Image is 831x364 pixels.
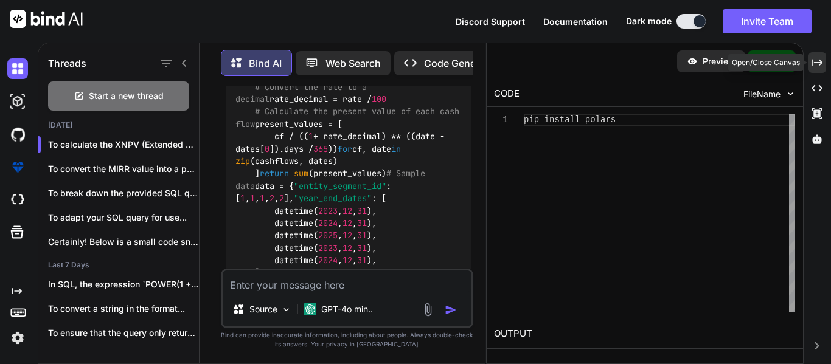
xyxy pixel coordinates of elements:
[342,255,352,266] span: 12
[294,180,386,191] span: "entity_segment_id"
[318,230,338,241] span: 2025
[294,193,372,204] span: "year_end_dates"
[269,193,274,204] span: 2
[342,218,352,228] span: 12
[494,114,508,126] div: 1
[543,15,608,28] button: Documentation
[372,94,386,105] span: 100
[265,267,381,278] span: "Projected_net_Cashflow"
[703,55,735,67] p: Preview
[235,156,250,167] span: zip
[357,255,367,266] span: 31
[487,320,803,348] h2: OUTPUT
[687,56,698,67] img: preview
[357,230,367,241] span: 31
[249,56,282,70] p: Bind AI
[7,328,28,348] img: settings
[743,88,781,100] span: FileName
[48,163,199,175] p: To convert the MIRR value into a percent...
[723,9,812,33] button: Invite Team
[48,56,86,70] h1: Threads
[240,193,245,204] span: 1
[728,54,804,71] div: Open/Close Canvas
[543,16,608,27] span: Documentation
[342,205,352,216] span: 12
[260,193,265,204] span: 1
[10,10,83,28] img: Bind AI
[48,139,199,151] p: To calculate the XNPV (Extended Net Pres...
[265,143,269,154] span: 0
[304,303,316,315] img: GPT-4o mini
[281,304,291,315] img: Pick Models
[260,168,289,179] span: return
[38,260,199,270] h2: Last 7 Days
[48,211,199,224] p: To adapt your SQL query for use...
[357,218,367,228] span: 31
[342,230,352,241] span: 12
[445,304,457,316] img: icon
[357,242,367,253] span: 31
[38,120,199,130] h2: [DATE]
[357,205,367,216] span: 31
[391,143,401,154] span: in
[494,87,520,101] div: CODE
[48,278,199,290] p: In SQL, the expression `POWER(1 + 0.04,...
[342,242,352,253] span: 12
[456,15,525,28] button: Discord Support
[785,89,796,99] img: chevron down
[221,331,473,349] p: Bind can provide inaccurate information, including about people. Always double-check its answers....
[250,193,255,204] span: 1
[421,303,435,317] img: attachment
[308,131,313,142] span: 1
[338,143,352,154] span: for
[318,218,338,228] span: 2024
[318,205,338,216] span: 2023
[7,58,28,79] img: darkChat
[235,81,372,105] span: # Convert the rate to a decimal
[325,56,381,70] p: Web Search
[321,303,373,315] p: GPT-4o min..
[626,15,672,27] span: Dark mode
[48,327,199,339] p: To ensure that the query only returns...
[424,56,498,70] p: Code Generator
[7,91,28,112] img: darkAi-studio
[294,168,308,179] span: sum
[249,303,277,315] p: Source
[48,303,199,315] p: To convert a string in the format...
[524,115,616,125] span: pip install polars
[318,242,338,253] span: 2023
[89,90,164,102] span: Start a new thread
[313,143,328,154] span: 365
[48,187,199,199] p: To break down the provided SQL query...
[7,124,28,145] img: githubDark
[7,157,28,177] img: premium
[279,193,284,204] span: 2
[48,236,199,248] p: Certainly! Below is a small code snippet...
[235,106,464,129] span: # Calculate the present value of each cash flow
[7,190,28,210] img: cloudideIcon
[318,255,338,266] span: 2024
[456,16,525,27] span: Discord Support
